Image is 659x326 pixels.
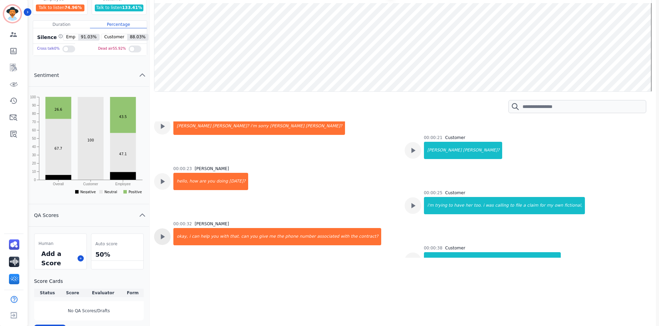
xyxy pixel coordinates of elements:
div: trying [434,197,448,214]
div: [PERSON_NAME] [425,142,463,159]
div: i'm [425,197,434,214]
th: Score [61,289,84,297]
text: 90 [32,103,36,107]
div: may [467,252,477,269]
text: 30 [32,153,36,157]
div: Cross talk 0 % [37,44,60,54]
div: Talk to listen [95,4,144,11]
div: her [465,197,473,214]
div: -615 [493,252,504,269]
div: hello, [174,173,189,190]
div: 00:00:25 [424,190,443,196]
span: Emp [63,34,78,40]
text: 47.1 [119,152,126,156]
div: doing [216,173,229,190]
div: [PERSON_NAME]? [462,142,502,159]
div: Duration [33,21,90,28]
text: 60 [32,128,36,132]
div: -506 [541,252,552,269]
text: 43.5 [119,115,126,119]
div: Silence [36,34,63,41]
div: 00:00:23 [173,166,192,171]
div: number [299,228,316,245]
div: 50% [94,248,141,260]
button: QA Scores chevron up [29,204,149,227]
div: fictional, [564,197,585,214]
div: to [448,197,453,214]
span: Sentiment [29,72,64,79]
div: i [189,228,191,245]
div: 00:00:32 [173,221,192,227]
div: -7. [552,252,561,269]
div: give [258,228,268,245]
div: it [463,252,467,269]
div: that. [230,228,241,245]
div: are [199,173,206,190]
text: 50 [32,137,36,140]
text: 100 [87,138,94,142]
div: uh, [455,252,463,269]
div: see, [445,252,455,269]
text: 70 [32,120,36,124]
div: associated [316,228,340,245]
div: [PERSON_NAME] [195,166,229,171]
div: calling [494,197,509,214]
svg: chevron up [138,211,146,219]
span: 74.96 % [64,5,82,10]
div: have [453,197,465,214]
div: can [191,228,200,245]
text: 100 [30,95,36,99]
div: Talk to listen [36,4,85,11]
th: Status [34,289,61,297]
text: 9.4 [120,176,126,179]
div: for [539,197,546,214]
svg: chevron up [138,71,146,79]
div: -615 [530,252,541,269]
div: [PERSON_NAME]? [305,118,345,135]
div: i'm [250,118,257,135]
div: Customer [445,245,465,251]
th: Form [122,289,144,297]
div: [PERSON_NAME] [269,118,305,135]
button: Sentiment chevron up [29,64,149,87]
div: too. [473,197,483,214]
div: me [268,228,276,245]
img: Bordered avatar [4,6,21,22]
span: 88.03 % [127,34,149,40]
div: No QA Scores/Drafts [34,301,144,320]
div: [PERSON_NAME] [195,221,229,227]
text: 20 [32,161,36,165]
text: Employee [115,182,131,186]
div: Auto score [94,239,141,248]
text: 10 [32,170,36,174]
text: 80 [32,112,36,116]
div: okay, [174,228,189,245]
div: phone [285,228,299,245]
div: 205 [521,252,530,269]
div: -506 [504,252,514,269]
div: uh, [425,252,435,269]
div: file [515,197,523,214]
div: own [554,197,564,214]
div: let's [435,252,445,269]
div: Customer [445,190,465,196]
div: contract? [358,228,381,245]
div: with [340,228,350,245]
text: 0 [34,178,36,182]
div: was [485,197,494,214]
div: Dead air 55.92 % [98,44,126,54]
div: you [210,228,219,245]
div: 00:00:38 [424,245,443,251]
div: 00:00:21 [424,135,443,140]
span: Human [39,241,53,246]
h3: Score Cards [34,278,144,285]
div: Add a Score [40,248,75,269]
div: you [207,173,216,190]
div: i [483,197,485,214]
text: Positive [129,190,142,194]
div: to [509,197,515,214]
text: Customer [83,182,98,186]
div: help [200,228,210,245]
span: 133.41 % [122,5,142,10]
span: QA Scores [29,212,64,219]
